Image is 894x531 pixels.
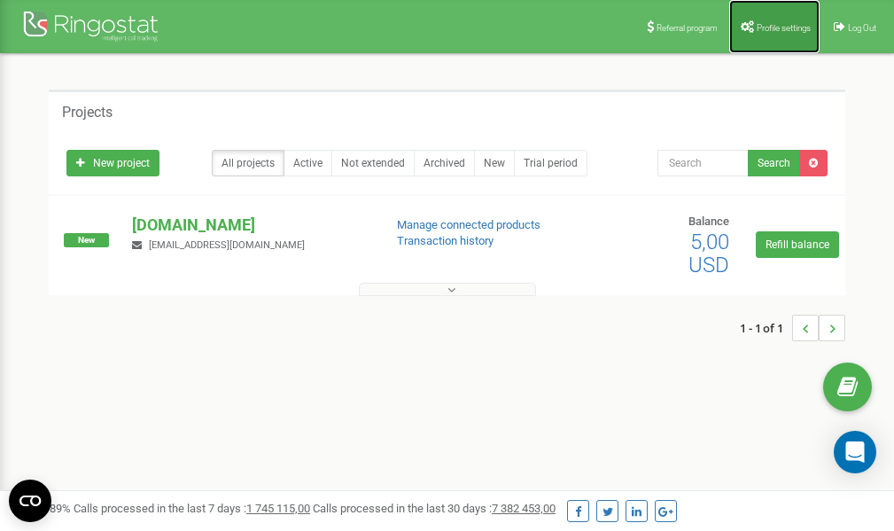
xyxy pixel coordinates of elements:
[313,502,556,515] span: Calls processed in the last 30 days :
[62,105,113,121] h5: Projects
[756,231,839,258] a: Refill balance
[514,150,587,176] a: Trial period
[757,23,811,33] span: Profile settings
[9,480,51,522] button: Open CMP widget
[834,431,876,473] div: Open Intercom Messenger
[212,150,284,176] a: All projects
[66,150,159,176] a: New project
[397,234,494,247] a: Transaction history
[284,150,332,176] a: Active
[748,150,800,176] button: Search
[74,502,310,515] span: Calls processed in the last 7 days :
[492,502,556,515] u: 7 382 453,00
[688,215,729,228] span: Balance
[64,233,109,247] span: New
[657,23,718,33] span: Referral program
[331,150,415,176] a: Not extended
[474,150,515,176] a: New
[848,23,876,33] span: Log Out
[132,214,368,237] p: [DOMAIN_NAME]
[740,315,792,341] span: 1 - 1 of 1
[688,230,729,277] span: 5,00 USD
[149,239,305,251] span: [EMAIL_ADDRESS][DOMAIN_NAME]
[740,297,845,359] nav: ...
[246,502,310,515] u: 1 745 115,00
[657,150,749,176] input: Search
[397,218,540,231] a: Manage connected products
[414,150,475,176] a: Archived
